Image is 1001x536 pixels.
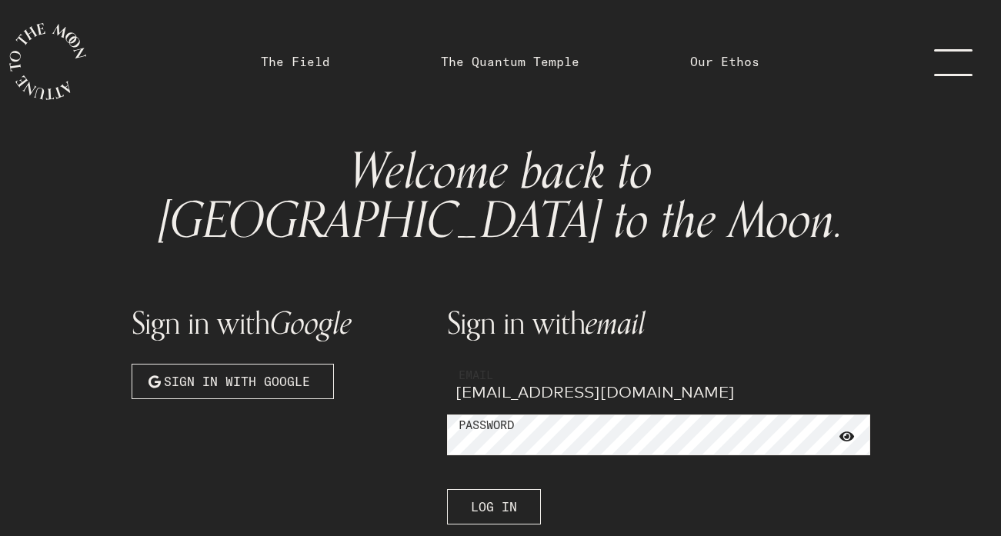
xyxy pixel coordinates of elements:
span: Sign in with Google [164,372,310,391]
label: Email [459,367,493,385]
span: Google [270,298,352,349]
input: YOUR EMAIL [447,364,870,405]
label: Password [459,417,514,434]
h1: Sign in with [132,308,429,339]
button: Sign in with Google [132,364,334,399]
a: Our Ethos [690,52,759,71]
a: The Quantum Temple [441,52,579,71]
h1: Welcome back to [GEOGRAPHIC_DATA] to the Moon. [144,148,858,246]
span: Log In [471,498,517,516]
span: email [586,298,646,349]
button: Log In [447,489,541,524]
a: The Field [261,52,330,71]
h1: Sign in with [447,308,870,339]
